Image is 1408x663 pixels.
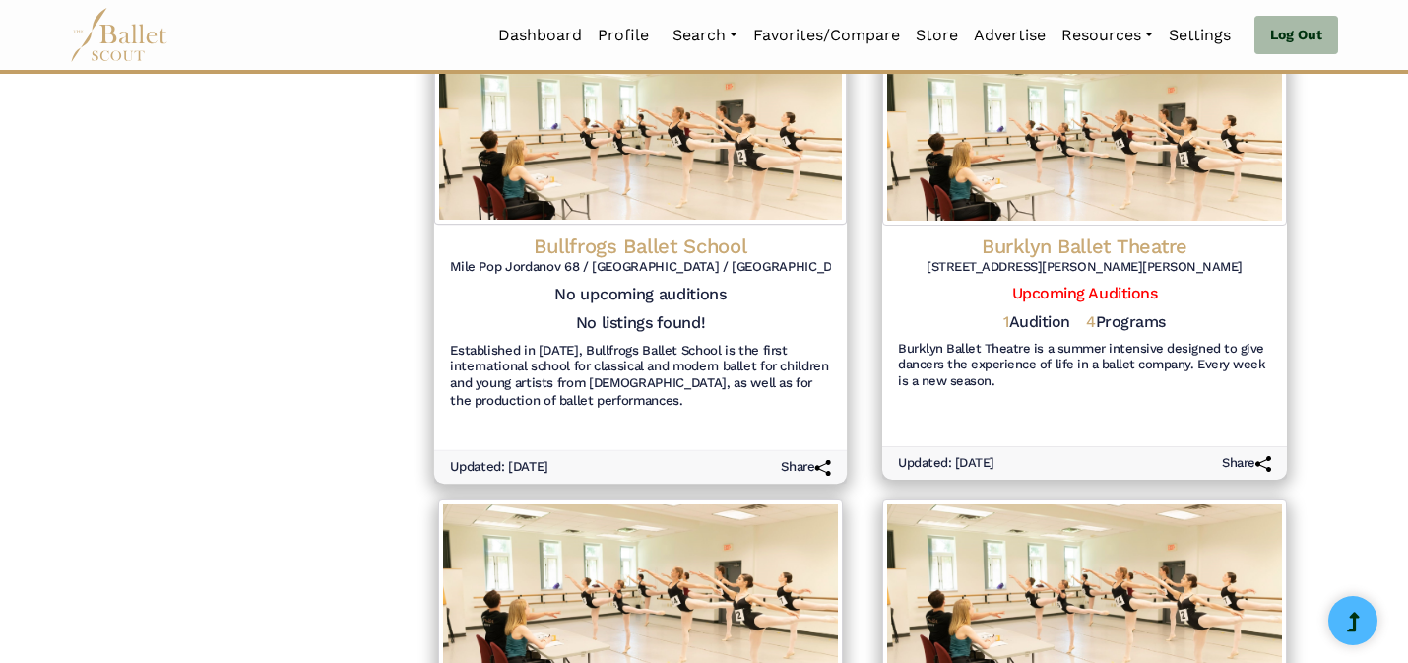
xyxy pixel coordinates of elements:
[490,15,590,56] a: Dashboard
[898,259,1271,276] h6: [STREET_ADDRESS][PERSON_NAME][PERSON_NAME]
[450,232,831,259] h4: Bullfrogs Ballet School
[908,15,966,56] a: Store
[882,56,1287,226] img: Logo
[1254,16,1338,55] a: Log Out
[590,15,657,56] a: Profile
[434,52,847,225] img: Logo
[1003,312,1070,333] h5: Audition
[898,455,994,472] h6: Updated: [DATE]
[1086,312,1166,333] h5: Programs
[450,259,831,276] h6: Mile Pop Jordanov 68 / [GEOGRAPHIC_DATA] / [GEOGRAPHIC_DATA]
[898,233,1271,259] h4: Burklyn Ballet Theatre
[1012,284,1157,302] a: Upcoming Auditions
[1086,312,1096,331] span: 4
[1222,455,1271,472] h6: Share
[665,15,745,56] a: Search
[1003,312,1009,331] span: 1
[450,342,831,410] h6: Established in [DATE], Bullfrogs Ballet School is the first international school for classical an...
[1161,15,1239,56] a: Settings
[450,284,831,304] h5: No upcoming auditions
[1054,15,1161,56] a: Resources
[450,459,548,476] h6: Updated: [DATE]
[576,313,706,334] h5: No listings found!
[745,15,908,56] a: Favorites/Compare
[781,459,831,476] h6: Share
[966,15,1054,56] a: Advertise
[898,341,1271,391] h6: Burklyn Ballet Theatre is a summer intensive designed to give dancers the experience of life in a...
